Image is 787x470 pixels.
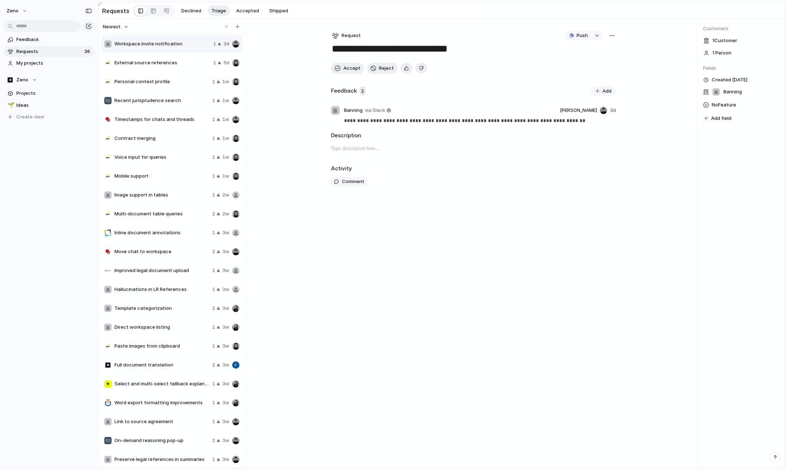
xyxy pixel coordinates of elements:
[212,343,215,350] span: 1
[102,7,129,15] h2: Requests
[222,97,229,104] span: 1w
[703,25,779,32] span: Customers
[610,107,616,114] span: 3d
[379,65,394,72] span: Reject
[222,173,229,180] span: 1w
[7,102,14,109] button: 🌱
[114,267,209,274] span: Improved legal document upload
[212,210,215,218] span: 2
[114,97,209,104] span: Recent jurisprudence search
[711,115,731,122] span: Add field
[7,7,19,15] span: Zeno
[222,210,229,218] span: 2w
[114,116,209,123] span: Timestamps for chats and threads
[223,40,229,48] span: 3d
[703,114,732,123] button: Add field
[102,22,130,32] button: Newest
[212,267,215,274] span: 1
[212,380,215,388] span: 1
[16,36,92,43] span: Feedback
[114,248,209,255] span: Move chat to workspace
[212,456,215,463] span: 1
[222,399,229,406] span: 3w
[212,399,215,406] span: 1
[4,58,94,69] a: My projects
[114,456,209,463] span: Preserve legal references in summaries
[236,7,259,15] span: Accepted
[212,437,215,444] span: 2
[560,107,597,114] span: [PERSON_NAME]
[703,65,779,72] span: Fields
[114,40,210,48] span: Workspace invite notification
[331,165,352,173] h2: Activity
[114,361,209,369] span: Full document translation
[222,78,229,85] span: 1w
[222,361,229,369] span: 3w
[212,418,215,425] span: 1
[212,78,215,85] span: 1
[114,59,210,66] span: External source references
[602,88,612,95] span: Add
[114,173,209,180] span: Mobile support
[360,86,366,96] span: 1
[114,154,209,161] span: Voice input for queries
[565,31,592,40] button: Push
[222,456,229,463] span: 3w
[181,7,201,15] span: Declined
[331,31,362,40] button: Request
[4,46,94,57] a: Requests36
[114,135,209,142] span: Contract merging
[233,5,263,16] button: Accepted
[114,78,209,85] span: Personal context profile
[713,37,737,44] span: 1 Customer
[222,286,229,293] span: 3w
[114,305,209,312] span: Template categorization
[713,49,731,57] span: 1 Person
[344,107,363,114] span: Banning
[4,112,94,122] button: Create view
[365,107,385,114] span: via Slack
[212,248,215,255] span: 2
[4,100,94,111] div: 🌱Ideas
[114,418,209,425] span: Link to source agreement
[223,59,229,66] span: 5d
[212,324,215,331] span: 1
[212,154,215,161] span: 1
[212,361,215,369] span: 2
[212,173,215,180] span: 1
[222,191,229,199] span: 2w
[222,229,229,236] span: 3w
[212,191,215,199] span: 1
[8,101,13,109] div: 🌱
[114,229,209,236] span: Inline document annotations
[331,63,364,74] button: Accept
[363,106,392,115] a: via Slack
[16,90,92,97] span: Projects
[222,267,229,274] span: 3w
[212,286,215,293] span: 1
[178,5,205,16] button: Declined
[269,7,288,15] span: Shipped
[222,343,229,350] span: 3w
[4,74,94,85] button: Zeno
[222,437,229,444] span: 3w
[211,7,226,15] span: Triage
[114,191,209,199] span: Image support in tables
[212,97,215,104] span: 1
[213,59,216,66] span: 1
[114,343,209,350] span: Paste images from clipboard
[212,135,215,142] span: 1
[342,178,364,185] span: Comment
[84,48,92,55] span: 36
[222,154,229,161] span: 1w
[342,32,361,39] span: Request
[212,229,215,236] span: 1
[222,418,229,425] span: 3w
[222,324,229,331] span: 3w
[591,86,616,96] button: Add
[16,76,28,84] span: Zeno
[712,76,747,84] span: Created [DATE]
[222,305,229,312] span: 3w
[16,48,82,55] span: Requests
[3,5,31,17] button: Zeno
